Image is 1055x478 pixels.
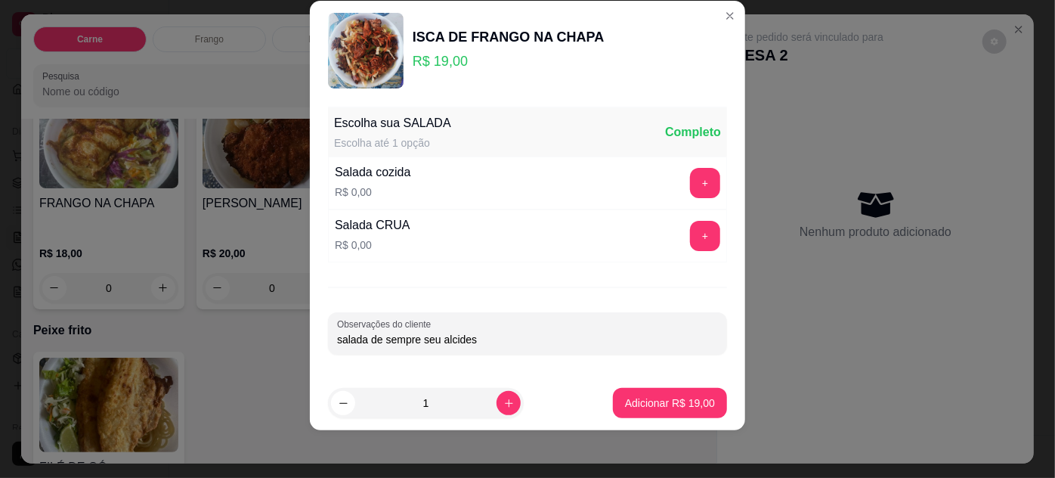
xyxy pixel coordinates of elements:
button: add [690,168,720,198]
p: Adicionar R$ 19,00 [625,396,715,411]
button: Adicionar R$ 19,00 [613,388,727,418]
div: ISCA DE FRANGO NA CHAPA [413,26,604,48]
label: Observações do cliente [337,318,436,331]
img: product-image [328,13,404,88]
div: Completo [665,123,721,141]
div: Salada cozida [335,163,411,182]
div: Escolha até 1 opção [334,135,451,151]
button: increase-product-quantity [497,391,521,415]
input: Observações do cliente [337,332,718,347]
p: R$ 0,00 [335,237,410,253]
button: Close [718,4,742,28]
p: R$ 0,00 [335,185,411,200]
div: Salada CRUA [335,216,410,234]
button: add [690,221,720,251]
div: Escolha sua SALADA [334,114,451,132]
p: R$ 19,00 [413,51,604,72]
button: decrease-product-quantity [331,391,355,415]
